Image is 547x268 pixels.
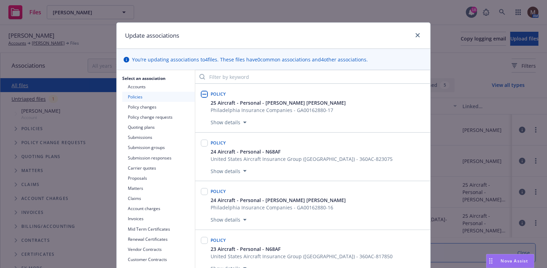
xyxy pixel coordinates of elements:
a: close [414,31,422,39]
button: Submissions [122,132,195,142]
button: Submission responses [122,153,195,163]
button: Mid Term Certificates [122,224,195,234]
span: Philadelphia Insurance Companies - GA00162880-17 [211,106,346,114]
button: Vendor Contracts [122,244,195,254]
button: Show details [208,216,249,224]
button: Proposals [122,173,195,183]
button: 24 Aircraft - Personal - [PERSON_NAME] [PERSON_NAME] [211,196,346,204]
button: Account charges [122,203,195,214]
button: Invoices [122,214,195,224]
span: Policy [211,237,226,243]
button: Quoting plans [122,122,195,132]
button: Carrier quotes [122,163,195,173]
h1: Update associations [125,31,179,40]
button: 23 Aircraft - Personal - N68AF [211,245,393,253]
button: Accounts [122,82,195,92]
div: Drag to move [487,254,495,268]
span: United States Aircraft Insurance Group ([GEOGRAPHIC_DATA]) - 360AC-823075 [211,155,393,163]
button: Submission groups [122,142,195,152]
button: Show details [208,167,249,175]
span: Policy [211,140,226,146]
button: Policy changes [122,102,195,112]
input: Filter by keyword [195,70,430,84]
span: Nova Assist [501,258,528,264]
button: 24 Aircraft - Personal - N68AF [211,148,393,155]
span: Policy [211,188,226,194]
span: You’re updating associations to 4 files. These files have 0 common associations and 4 other assoc... [132,56,368,63]
button: Show details [208,118,249,127]
h2: Select an association [117,75,195,81]
button: Policy change requests [122,112,195,122]
span: Policy [211,91,226,97]
button: Matters [122,183,195,193]
button: Renewal Certificates [122,234,195,244]
button: 25 Aircraft - Personal - [PERSON_NAME] [PERSON_NAME] [211,99,346,106]
span: United States Aircraft Insurance Group ([GEOGRAPHIC_DATA]) - 360AC-817850 [211,253,393,260]
span: 24 Aircraft - Personal - N68AF [211,148,280,155]
button: Customer Contracts [122,254,195,265]
button: Policies [122,92,195,102]
span: Philadelphia Insurance Companies - GA00162880-16 [211,204,346,211]
span: 23 Aircraft - Personal - N68AF [211,245,280,253]
button: Claims [122,193,195,203]
button: Nova Assist [486,254,534,268]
